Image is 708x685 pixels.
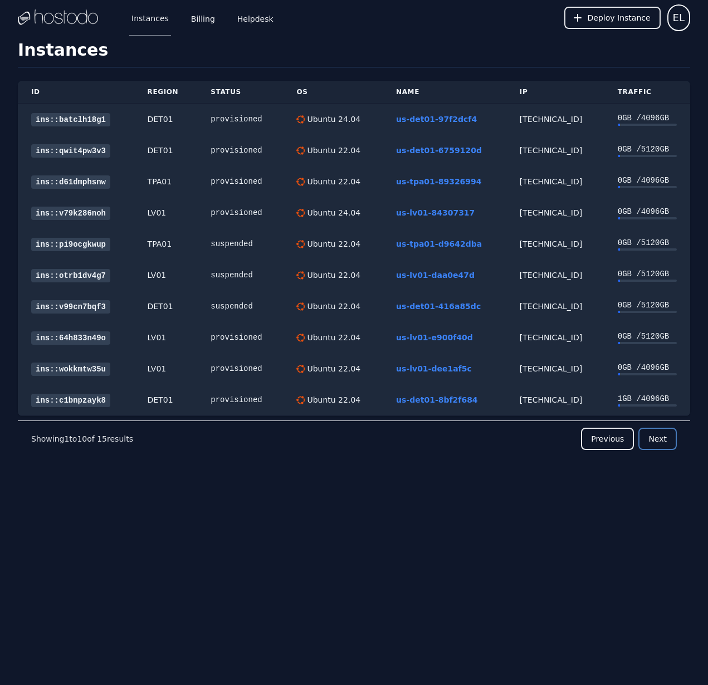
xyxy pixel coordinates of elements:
a: us-det01-6759120d [396,146,482,155]
button: Next [638,428,677,450]
a: us-det01-97f2dcf4 [396,115,477,124]
div: [TECHNICAL_ID] [520,114,591,125]
a: ins::d61dmphsnw [31,175,110,189]
div: Ubuntu 22.04 [305,176,360,187]
a: us-tpa01-89326994 [396,177,482,186]
div: provisioned [211,332,270,343]
img: Ubuntu 22.04 [296,365,305,373]
div: [TECHNICAL_ID] [520,332,591,343]
a: ins::otrb1dv4g7 [31,269,110,282]
div: Ubuntu 22.04 [305,238,360,249]
div: Ubuntu 22.04 [305,332,360,343]
a: ins::qwit4pw3v3 [31,144,110,158]
div: 0 GB / 4096 GB [618,112,677,124]
a: us-lv01-e900f40d [396,333,473,342]
div: 0 GB / 4096 GB [618,206,677,217]
div: Ubuntu 22.04 [305,301,360,312]
div: LV01 [148,332,184,343]
div: 0 GB / 4096 GB [618,362,677,373]
div: DET01 [148,301,184,312]
div: provisioned [211,394,270,405]
img: Ubuntu 22.04 [296,302,305,311]
img: Ubuntu 22.04 [296,146,305,155]
span: 10 [77,434,87,443]
img: Ubuntu 24.04 [296,209,305,217]
a: ins::wokkmtw35u [31,363,110,376]
a: ins::v79k286noh [31,207,110,220]
div: 0 GB / 5120 GB [618,331,677,342]
div: [TECHNICAL_ID] [520,238,591,249]
button: Deploy Instance [564,7,661,29]
div: Ubuntu 22.04 [305,270,360,281]
th: ID [18,81,134,104]
a: us-det01-8bf2f684 [396,395,478,404]
div: [TECHNICAL_ID] [520,394,591,405]
div: DET01 [148,145,184,156]
img: Ubuntu 22.04 [296,396,305,404]
div: [TECHNICAL_ID] [520,301,591,312]
div: 0 GB / 5120 GB [618,268,677,280]
img: Ubuntu 22.04 [296,271,305,280]
a: ins::v99cn7bqf3 [31,300,110,314]
div: Ubuntu 24.04 [305,207,360,218]
div: provisioned [211,363,270,374]
div: provisioned [211,145,270,156]
div: provisioned [211,176,270,187]
span: 1 [64,434,69,443]
div: suspended [211,301,270,312]
th: IP [506,81,604,104]
a: ins::64h833n49o [31,331,110,345]
a: us-det01-416a85dc [396,302,481,311]
a: ins::c1bnpzayk8 [31,394,110,407]
nav: Pagination [18,420,690,457]
th: Status [197,81,283,104]
th: OS [283,81,383,104]
div: DET01 [148,394,184,405]
div: 1 GB / 4096 GB [618,393,677,404]
a: ins::pi9ocgkwup [31,238,110,251]
div: LV01 [148,270,184,281]
div: Ubuntu 24.04 [305,114,360,125]
h1: Instances [18,40,690,67]
div: Ubuntu 22.04 [305,394,360,405]
div: TPA01 [148,176,184,187]
div: 0 GB / 4096 GB [618,175,677,186]
img: Ubuntu 22.04 [296,240,305,248]
button: User menu [667,4,690,31]
a: ins::batclh18g1 [31,113,110,126]
img: Ubuntu 24.04 [296,115,305,124]
img: Logo [18,9,98,26]
div: LV01 [148,363,184,374]
button: Previous [581,428,634,450]
span: EL [673,10,685,26]
img: Ubuntu 22.04 [296,178,305,186]
p: Showing to of results [31,433,133,444]
div: provisioned [211,207,270,218]
div: [TECHNICAL_ID] [520,270,591,281]
a: us-tpa01-d9642dba [396,239,482,248]
div: 0 GB / 5120 GB [618,300,677,311]
div: suspended [211,238,270,249]
div: provisioned [211,114,270,125]
div: [TECHNICAL_ID] [520,207,591,218]
div: Ubuntu 22.04 [305,145,360,156]
a: us-lv01-daa0e47d [396,271,475,280]
div: LV01 [148,207,184,218]
div: TPA01 [148,238,184,249]
img: Ubuntu 22.04 [296,334,305,342]
th: Name [383,81,506,104]
div: 0 GB / 5120 GB [618,237,677,248]
div: Ubuntu 22.04 [305,363,360,374]
div: [TECHNICAL_ID] [520,176,591,187]
span: 15 [97,434,107,443]
th: Traffic [604,81,690,104]
div: suspended [211,270,270,281]
div: [TECHNICAL_ID] [520,363,591,374]
div: 0 GB / 5120 GB [618,144,677,155]
a: us-lv01-84307317 [396,208,475,217]
div: [TECHNICAL_ID] [520,145,591,156]
span: Deploy Instance [588,12,651,23]
th: Region [134,81,198,104]
div: DET01 [148,114,184,125]
a: us-lv01-dee1af5c [396,364,472,373]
